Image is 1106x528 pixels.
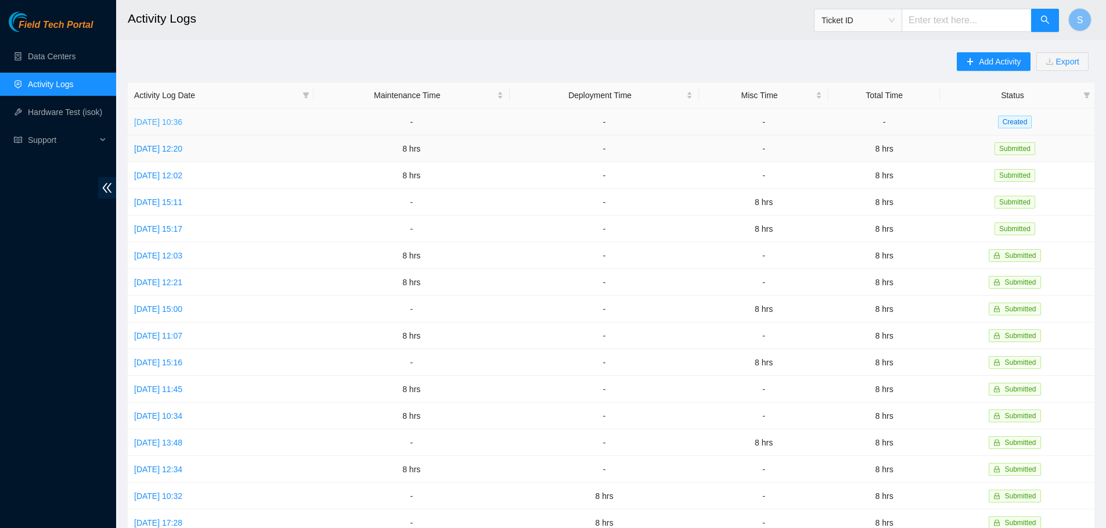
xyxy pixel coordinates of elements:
[1004,519,1036,527] span: Submitted
[1004,465,1036,473] span: Submitted
[134,491,182,501] a: [DATE] 10:32
[828,483,940,509] td: 8 hrs
[1004,332,1036,340] span: Submitted
[1077,13,1083,27] span: S
[134,331,182,340] a: [DATE] 11:07
[699,349,828,376] td: 8 hrs
[134,117,182,127] a: [DATE] 10:36
[828,135,940,162] td: 8 hrs
[314,349,510,376] td: -
[510,189,699,215] td: -
[699,242,828,269] td: -
[314,162,510,189] td: 8 hrs
[995,222,1035,235] span: Submitted
[828,429,940,456] td: 8 hrs
[828,215,940,242] td: 8 hrs
[9,12,59,32] img: Akamai Technologies
[995,169,1035,182] span: Submitted
[314,296,510,322] td: -
[993,359,1000,366] span: lock
[828,403,940,429] td: 8 hrs
[822,12,895,29] span: Ticket ID
[993,306,1000,313] span: lock
[995,142,1035,155] span: Submitted
[314,456,510,483] td: 8 hrs
[1068,8,1091,31] button: S
[699,215,828,242] td: 8 hrs
[828,189,940,215] td: 8 hrs
[300,87,312,104] span: filter
[314,483,510,509] td: -
[902,9,1032,32] input: Enter text here...
[314,215,510,242] td: -
[966,58,974,67] span: plus
[828,349,940,376] td: 8 hrs
[1004,412,1036,420] span: Submitted
[828,269,940,296] td: 8 hrs
[699,456,828,483] td: -
[134,251,182,260] a: [DATE] 12:03
[1040,15,1050,26] span: search
[98,177,116,199] span: double-left
[828,109,940,135] td: -
[510,429,699,456] td: -
[995,196,1035,209] span: Submitted
[510,349,699,376] td: -
[134,197,182,207] a: [DATE] 15:11
[510,269,699,296] td: -
[979,55,1021,68] span: Add Activity
[28,128,96,152] span: Support
[314,189,510,215] td: -
[314,135,510,162] td: 8 hrs
[1004,252,1036,260] span: Submitted
[699,189,828,215] td: 8 hrs
[828,376,940,403] td: 8 hrs
[314,429,510,456] td: -
[314,269,510,296] td: 8 hrs
[699,109,828,135] td: -
[1081,87,1093,104] span: filter
[302,92,309,99] span: filter
[314,242,510,269] td: 8 hrs
[28,80,74,89] a: Activity Logs
[134,438,182,447] a: [DATE] 13:48
[1004,492,1036,500] span: Submitted
[828,456,940,483] td: 8 hrs
[134,224,182,234] a: [DATE] 15:17
[1004,305,1036,313] span: Submitted
[699,296,828,322] td: 8 hrs
[510,215,699,242] td: -
[828,242,940,269] td: 8 hrs
[993,252,1000,259] span: lock
[510,322,699,349] td: -
[993,519,1000,526] span: lock
[699,376,828,403] td: -
[993,386,1000,393] span: lock
[699,269,828,296] td: -
[134,171,182,180] a: [DATE] 12:02
[699,483,828,509] td: -
[510,242,699,269] td: -
[699,135,828,162] td: -
[957,52,1030,71] button: plusAdd Activity
[699,429,828,456] td: 8 hrs
[314,403,510,429] td: 8 hrs
[510,483,699,509] td: 8 hrs
[993,332,1000,339] span: lock
[993,466,1000,473] span: lock
[946,89,1079,102] span: Status
[134,278,182,287] a: [DATE] 12:21
[1083,92,1090,99] span: filter
[510,403,699,429] td: -
[314,109,510,135] td: -
[134,144,182,153] a: [DATE] 12:20
[134,465,182,474] a: [DATE] 12:34
[134,89,298,102] span: Activity Log Date
[14,136,22,144] span: read
[134,304,182,314] a: [DATE] 15:00
[993,412,1000,419] span: lock
[993,493,1000,500] span: lock
[1031,9,1059,32] button: search
[314,376,510,403] td: 8 hrs
[134,411,182,421] a: [DATE] 10:34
